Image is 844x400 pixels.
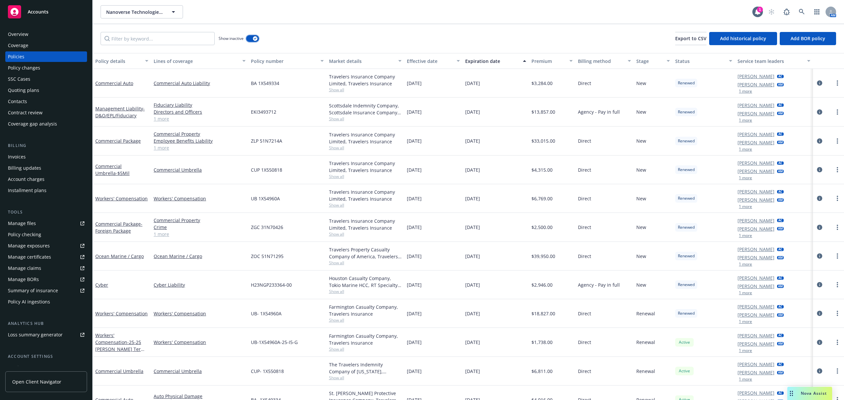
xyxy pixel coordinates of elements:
[531,58,566,65] div: Premium
[326,53,404,69] button: Market details
[154,195,246,202] a: Workers' Compensation
[465,253,480,260] span: [DATE]
[833,252,841,260] a: more
[154,224,246,231] a: Crime
[531,310,555,317] span: $18,827.00
[5,152,87,162] a: Invoices
[833,137,841,145] a: more
[5,96,87,107] a: Contacts
[816,166,824,174] a: circleInformation
[8,96,27,107] div: Contacts
[5,274,87,285] a: Manage BORs
[5,107,87,118] a: Contract review
[8,174,45,185] div: Account charges
[251,195,280,202] span: UB 1X54960A
[678,310,695,316] span: Renewed
[95,80,133,86] a: Commercial Auto
[106,9,163,15] span: Nanoverse Technologies, Ltd.
[531,108,555,115] span: $13,857.00
[329,231,402,237] span: Show all
[738,283,774,290] a: [PERSON_NAME]
[154,137,246,144] a: Employee Benefits Liability
[531,253,555,260] span: $39,950.00
[578,281,620,288] span: Agency - Pay in full
[8,229,41,240] div: Policy checking
[795,5,808,18] a: Search
[738,332,774,339] a: [PERSON_NAME]
[833,223,841,231] a: more
[465,58,519,65] div: Expiration date
[787,387,796,400] div: Drag to move
[329,145,402,151] span: Show all
[678,253,695,259] span: Renewed
[154,393,246,400] a: Auto Physical Damage
[95,368,143,374] a: Commercial Umbrella
[154,101,246,108] a: Fiduciary Liability
[791,35,825,42] span: Add BOR policy
[739,205,752,209] button: 1 more
[5,51,87,62] a: Policies
[329,375,402,381] span: Show all
[407,195,422,202] span: [DATE]
[5,174,87,185] a: Account charges
[5,119,87,129] a: Coverage gap analysis
[329,303,402,317] div: Farmington Casualty Company, Travelers Insurance
[407,339,422,346] span: [DATE]
[465,281,480,288] span: [DATE]
[329,246,402,260] div: Travelers Property Casualty Company of America, Travelers Insurance
[154,253,246,260] a: Ocean Marine / Cargo
[833,281,841,289] a: more
[329,346,402,352] span: Show all
[95,253,144,259] a: Ocean Marine / Cargo
[816,252,824,260] a: circleInformation
[738,389,774,396] a: [PERSON_NAME]
[678,80,695,86] span: Renewed
[5,252,87,262] a: Manage certificates
[531,339,553,346] span: $1,738.00
[738,58,803,65] div: Service team leaders
[780,5,793,18] a: Report a Bug
[95,282,108,288] a: Cyber
[738,168,774,175] a: [PERSON_NAME]
[739,320,752,324] button: 1 more
[251,339,298,346] span: UB-1X54960A-25-I5-G
[5,241,87,251] span: Manage exposures
[739,377,752,381] button: 1 more
[531,224,553,231] span: $2,500.00
[636,368,655,375] span: Renewal
[8,362,36,373] div: Service team
[251,224,283,231] span: ZGC 31N70426
[739,234,752,238] button: 1 more
[407,310,422,317] span: [DATE]
[5,85,87,96] a: Quoting plans
[251,137,282,144] span: ZLP 51N7214A
[329,102,402,116] div: Scottsdale Indemnity Company, Scottsdale Insurance Company (Nationwide), RT Specialty Insurance S...
[154,108,246,115] a: Directors and Officers
[465,368,480,375] span: [DATE]
[5,74,87,84] a: SSC Cases
[738,225,774,232] a: [PERSON_NAME]
[833,79,841,87] a: more
[636,310,655,317] span: Renewal
[738,311,774,318] a: [PERSON_NAME]
[8,185,46,196] div: Installment plans
[634,53,673,69] button: Stage
[5,218,87,229] a: Manage files
[93,53,151,69] button: Policy details
[8,85,39,96] div: Quoting plans
[151,53,248,69] button: Lines of coverage
[636,137,646,144] span: New
[738,73,774,80] a: [PERSON_NAME]
[673,53,735,69] button: Status
[816,281,824,289] a: circleInformation
[5,329,87,340] a: Loss summary generator
[531,166,553,173] span: $4,315.00
[578,368,591,375] span: Direct
[154,130,246,137] a: Commercial Property
[8,107,43,118] div: Contract review
[578,108,620,115] span: Agency - Pay in full
[636,224,646,231] span: New
[95,138,141,144] a: Commercial Package
[739,262,752,266] button: 1 more
[8,29,28,40] div: Overview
